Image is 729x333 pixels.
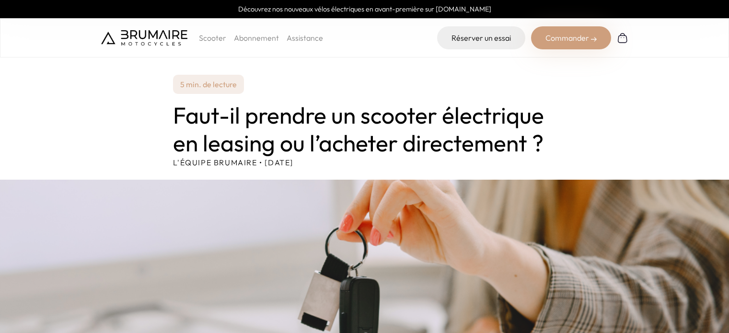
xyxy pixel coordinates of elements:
[287,33,323,43] a: Assistance
[173,75,244,94] p: 5 min. de lecture
[173,102,556,157] h1: Faut-il prendre un scooter électrique en leasing ou l’acheter directement ?
[101,30,187,46] img: Brumaire Motocycles
[591,36,597,42] img: right-arrow-2.png
[531,26,611,49] div: Commander
[173,157,556,168] p: L'équipe Brumaire • [DATE]
[437,26,525,49] a: Réserver un essai
[199,32,226,44] p: Scooter
[617,32,628,44] img: Panier
[234,33,279,43] a: Abonnement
